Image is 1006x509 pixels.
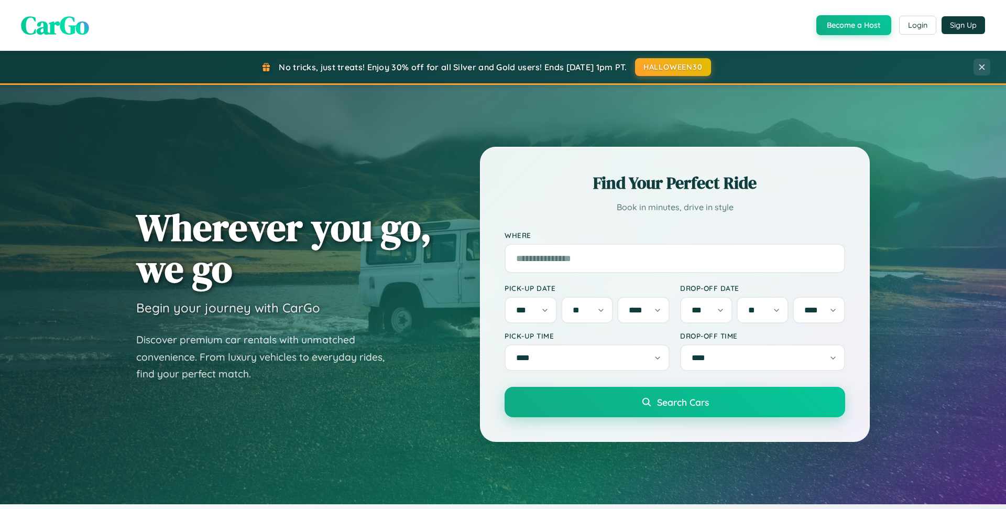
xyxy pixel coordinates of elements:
[816,15,891,35] button: Become a Host
[680,284,845,293] label: Drop-off Date
[21,8,89,42] span: CarGo
[505,331,670,340] label: Pick-up Time
[505,231,845,240] label: Where
[899,16,936,35] button: Login
[505,284,670,293] label: Pick-up Date
[136,300,320,316] h3: Begin your journey with CarGo
[680,331,845,340] label: Drop-off Time
[136,207,432,289] h1: Wherever you go, we go
[279,62,627,72] span: No tricks, just treats! Enjoy 30% off for all Silver and Gold users! Ends [DATE] 1pm PT.
[505,200,845,215] p: Book in minutes, drive in style
[505,387,845,417] button: Search Cars
[635,58,711,76] button: HALLOWEEN30
[942,16,985,34] button: Sign Up
[136,331,398,383] p: Discover premium car rentals with unmatched convenience. From luxury vehicles to everyday rides, ...
[657,396,709,408] span: Search Cars
[505,171,845,194] h2: Find Your Perfect Ride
